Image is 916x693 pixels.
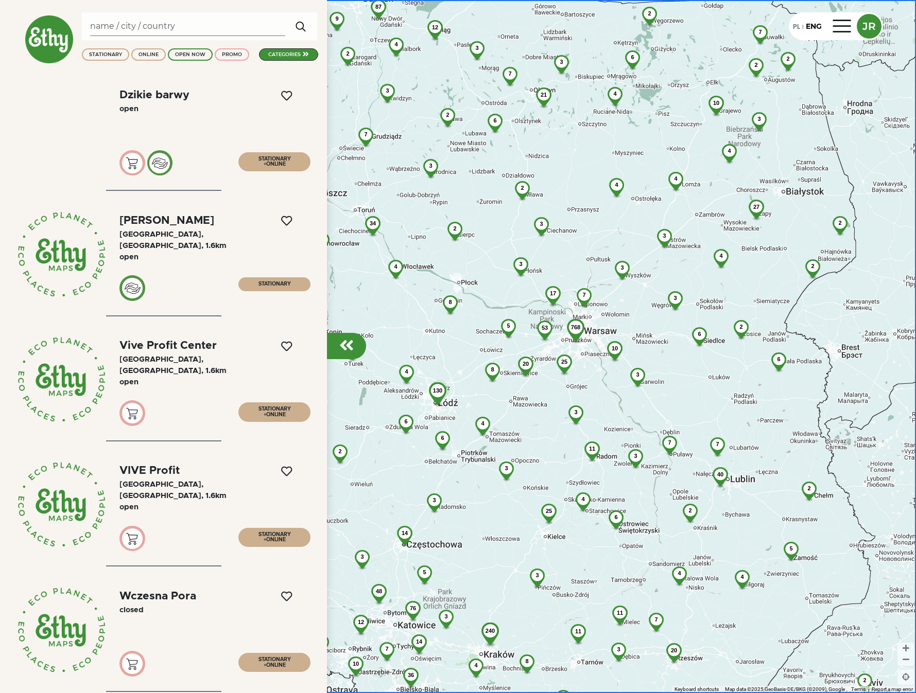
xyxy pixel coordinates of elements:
span: 2 [648,10,651,16]
img: 8 [513,654,541,681]
span: 768 [571,324,580,330]
img: 6 [765,352,792,379]
img: search.svg [291,16,310,37]
img: 9 [323,12,351,39]
a: Terms (opens in new tab) [851,686,866,692]
span: 2 [739,324,742,330]
span: 3 [560,59,563,65]
span: 4 [674,175,677,182]
img: 2 [441,222,469,248]
img: 4 [569,492,597,519]
img: 6 [392,415,420,441]
img: 4 [462,659,490,685]
img: 76 [399,601,427,629]
span: + [264,412,266,417]
img: 14 [405,634,434,663]
span: 27 [753,204,759,210]
img: 2 [636,7,663,33]
img: 11 [606,606,634,634]
span: ONLINE [266,162,286,167]
span: 2 [688,507,692,513]
span: 40 [717,471,723,477]
img: 2 [334,47,361,74]
img: 7 [747,25,774,52]
img: 2 [742,58,770,85]
span: 3 [634,453,637,459]
img: 12 [347,615,375,643]
span: 7 [654,616,658,623]
img: ethy-logo [25,15,74,64]
div: ONLINE [139,51,159,58]
span: 2 [338,448,341,454]
img: 10 [600,341,629,369]
span: 3 [505,465,508,471]
span: ONLINE [266,663,286,668]
span: 7 [758,29,762,35]
img: 3 [562,405,590,432]
img: 5 [777,542,805,568]
span: 2 [453,225,456,232]
span: 3 [535,572,539,578]
span: 3 [673,295,677,301]
span: 6 [614,514,617,520]
img: 3 [609,261,636,288]
span: Open [119,378,139,386]
span: 11 [575,628,581,634]
img: 130 [421,382,455,416]
span: Map data ©2025 GeoBasis-DE/BKG (©2009), Google [725,686,845,692]
img: 3 [624,368,651,395]
span: 4 [474,662,477,668]
img: 3 [507,257,534,284]
img: 3 [463,41,491,68]
img: 40 [706,467,735,495]
img: 8 [437,295,464,322]
span: 7 [364,131,367,137]
img: 18 [304,391,333,419]
img: 4 [729,570,756,597]
span: 14 [401,530,407,536]
span: 48 [375,588,382,594]
div: Wczesna Pora [119,591,196,601]
img: 5 [411,565,438,592]
img: 2 [826,216,854,243]
span: 2 [446,112,449,118]
img: 7 [656,436,683,463]
span: [GEOGRAPHIC_DATA], [GEOGRAPHIC_DATA] [119,481,203,500]
span: 3 [519,261,522,267]
span: + [264,537,266,542]
img: 11 [578,441,607,470]
span: 11 [589,446,595,452]
img: 48 [365,584,393,612]
span: 25 [545,508,551,514]
img: 3 [308,233,336,259]
img: 7 [571,288,598,315]
img: 3 [622,449,649,476]
span: 10 [352,661,358,667]
div: Dzikie barwy [119,90,189,100]
span: 6 [698,331,701,337]
img: 11 [564,624,593,652]
span: ONLINE [266,537,286,542]
img: 3 [421,493,448,520]
img: 2 [799,259,826,286]
span: 8 [491,366,494,372]
img: 5 [495,319,522,346]
div: [PERSON_NAME] [119,215,214,226]
span: 10 [611,345,617,351]
span: 240 [485,628,494,634]
span: 4 [728,148,731,154]
div: STATIONARY [89,51,122,58]
span: STATIONARY [258,657,291,662]
span: STATIONARY [258,281,291,287]
img: 3 [493,461,520,488]
img: 3 [417,159,444,186]
span: 11 [616,610,623,616]
img: 3 [605,643,632,669]
span: 34 [369,220,375,226]
img: 7 [643,613,670,639]
img: 21 [529,87,558,116]
span: 2 [807,485,810,491]
span: 21 [540,92,546,98]
img: 6 [602,510,630,537]
span: Open [119,105,139,113]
